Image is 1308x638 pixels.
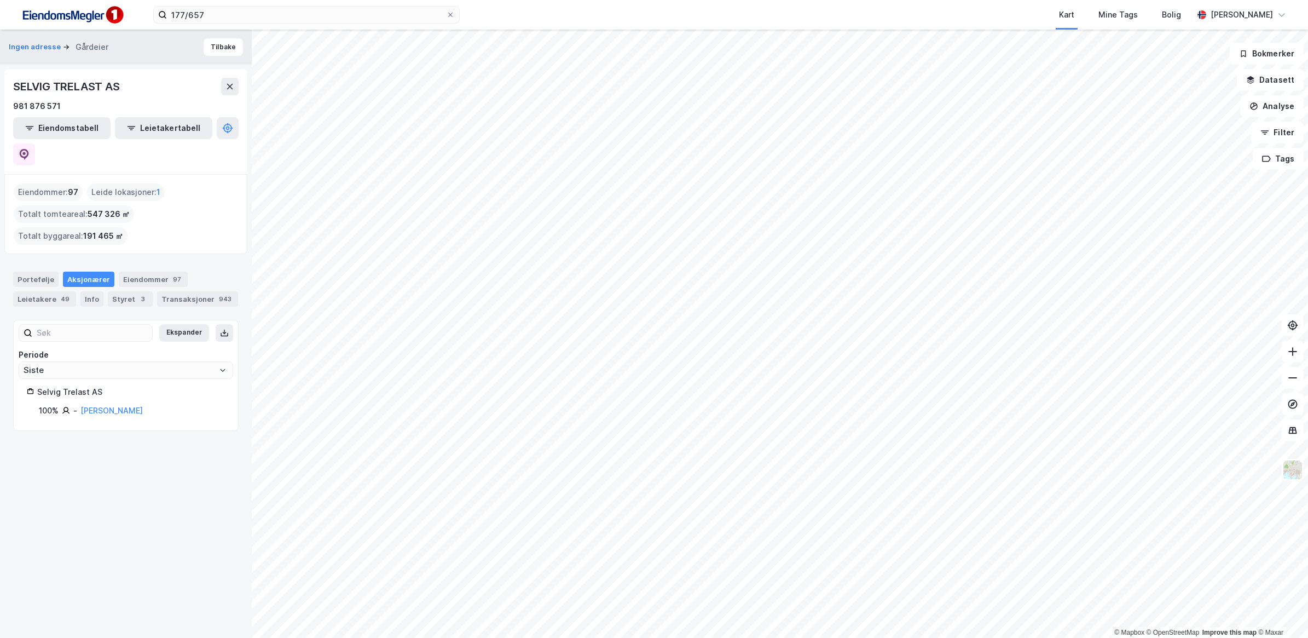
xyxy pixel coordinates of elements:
[83,229,123,243] span: 191 465 ㎡
[14,183,83,201] div: Eiendommer :
[13,100,61,113] div: 981 876 571
[1211,8,1273,21] div: [PERSON_NAME]
[1230,43,1304,65] button: Bokmerker
[9,42,63,53] button: Ingen adresse
[108,291,153,307] div: Styret
[13,78,122,95] div: SELVIG TRELAST AS
[14,227,128,245] div: Totalt byggareal :
[115,117,212,139] button: Leietakertabell
[59,294,72,304] div: 49
[137,294,148,304] div: 3
[1253,585,1308,638] div: Kontrollprogram for chat
[119,272,188,287] div: Eiendommer
[1237,69,1304,91] button: Datasett
[204,38,243,56] button: Tilbake
[39,404,59,417] div: 100%
[18,3,127,27] img: F4PB6Px+NJ5v8B7XTbfpPpyloAAAAASUVORK5CYII=
[76,41,108,54] div: Gårdeier
[1251,122,1304,143] button: Filter
[13,291,76,307] div: Leietakere
[19,348,233,361] div: Periode
[14,205,134,223] div: Totalt tomteareal :
[13,117,111,139] button: Eiendomstabell
[157,291,238,307] div: Transaksjoner
[32,325,152,341] input: Søk
[1114,629,1144,636] a: Mapbox
[1253,148,1304,170] button: Tags
[88,208,130,221] span: 547 326 ㎡
[171,274,183,285] div: 97
[1202,629,1257,636] a: Improve this map
[1098,8,1138,21] div: Mine Tags
[1240,95,1304,117] button: Analyse
[73,404,77,417] div: -
[167,7,446,23] input: Søk på adresse, matrikkel, gårdeiere, leietakere eller personer
[1282,459,1303,480] img: Z
[68,186,78,199] span: 97
[1059,8,1074,21] div: Kart
[37,386,225,399] div: Selvig Trelast AS
[1162,8,1181,21] div: Bolig
[1253,585,1308,638] iframe: Chat Widget
[159,324,209,342] button: Ekspander
[63,272,114,287] div: Aksjonærer
[80,291,103,307] div: Info
[19,362,233,378] input: ClearOpen
[1147,629,1200,636] a: OpenStreetMap
[80,406,143,415] a: [PERSON_NAME]
[218,366,227,375] button: Open
[87,183,165,201] div: Leide lokasjoner :
[13,272,59,287] div: Portefølje
[217,294,234,304] div: 943
[157,186,160,199] span: 1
